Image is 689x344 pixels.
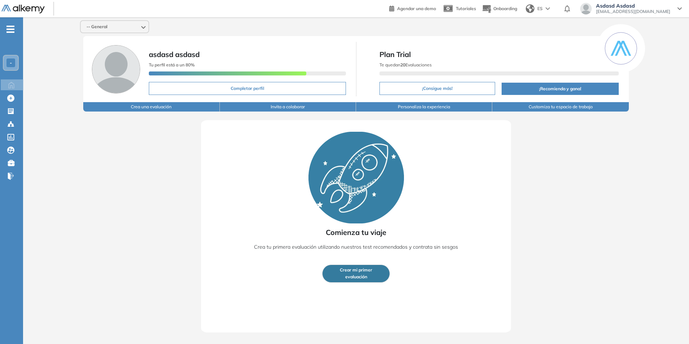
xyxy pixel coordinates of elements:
button: Crear mi primerevaluación [322,265,390,283]
iframe: Chat Widget [559,260,689,344]
button: ¡Recomienda y gana! [502,83,619,95]
a: Agendar una demo [389,4,436,12]
span: evaluación [345,274,367,280]
span: asdasd asdasd [149,50,200,59]
span: Crear mi primer [340,267,372,274]
b: 20 [400,62,405,68]
span: Tu perfil está a un 80% [149,62,195,68]
button: Customiza tu espacio de trabajo [492,102,628,112]
button: Crea una evaluación [83,102,219,112]
img: arrow [546,7,550,10]
img: Foto de perfil [92,45,140,93]
div: Widget de chat [559,260,689,344]
img: Logo [1,5,45,14]
button: ¡Consigue más! [379,82,495,95]
button: Invita a colaborar [220,102,356,112]
span: -- General [86,24,107,30]
span: Agendar una demo [397,6,436,11]
span: Te quedan Evaluaciones [379,62,432,68]
img: world [526,4,534,13]
span: Asdasd Asdasd [596,3,670,9]
p: Crea tu primera evaluación utilizando nuestros test recomendados y contrata sin sesgos [254,241,458,252]
span: Onboarding [493,6,517,11]
span: [EMAIL_ADDRESS][DOMAIN_NAME] [596,9,670,14]
i: - [6,29,14,30]
span: ES [537,5,543,12]
button: Onboarding [482,1,517,17]
span: Comienza tu viaje [326,227,386,238]
span: Tutoriales [456,6,476,11]
span: - [10,60,12,66]
span: Plan Trial [379,49,619,60]
button: Personaliza la experiencia [356,102,492,112]
img: Rocket [308,132,404,223]
button: Completar perfil [149,82,346,95]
